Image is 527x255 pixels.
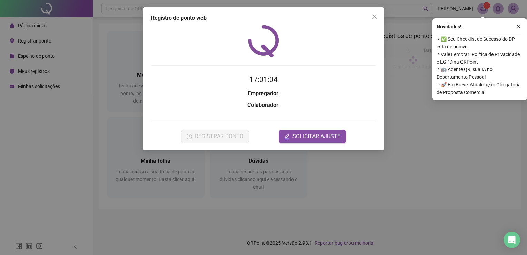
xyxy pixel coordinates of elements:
[181,130,249,143] button: REGISTRAR PONTO
[249,75,278,84] time: 17:01:04
[369,11,380,22] button: Close
[279,130,346,143] button: editSOLICITAR AJUSTE
[437,50,523,66] span: ⚬ Vale Lembrar: Política de Privacidade e LGPD na QRPoint
[151,14,376,22] div: Registro de ponto web
[151,101,376,110] h3: :
[437,66,523,81] span: ⚬ 🤖 Agente QR: sua IA no Departamento Pessoal
[437,35,523,50] span: ⚬ ✅ Seu Checklist de Sucesso do DP está disponível
[248,90,278,97] strong: Empregador
[292,132,340,141] span: SOLICITAR AJUSTE
[248,25,279,57] img: QRPoint
[504,232,520,248] div: Open Intercom Messenger
[284,134,290,139] span: edit
[247,102,278,108] strong: Colaborador
[437,81,523,96] span: ⚬ 🚀 Em Breve, Atualização Obrigatória de Proposta Comercial
[372,14,377,19] span: close
[516,24,521,29] span: close
[437,23,461,30] span: Novidades !
[151,89,376,98] h3: :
